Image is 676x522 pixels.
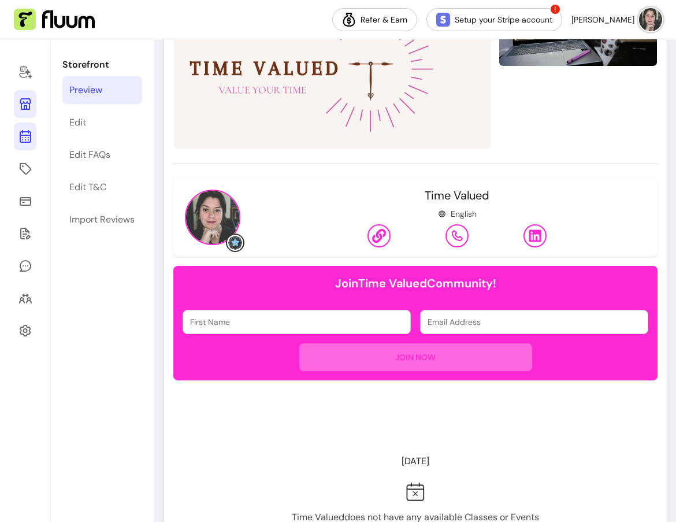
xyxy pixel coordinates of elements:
div: Edit [69,116,86,129]
button: avatar[PERSON_NAME] [571,8,662,31]
input: Email Address [428,316,641,328]
a: Settings [14,317,36,345]
img: Provider image [185,190,240,245]
a: Edit [62,109,142,136]
div: Edit FAQs [69,148,110,162]
img: Stripe Icon [436,13,450,27]
div: Edit T&C [69,180,106,194]
img: Fluum Logo [14,9,95,31]
a: Offerings [14,155,36,183]
p: Storefront [62,58,142,72]
a: Calendar [14,123,36,150]
img: Fully booked icon [406,482,425,501]
span: Time Valued [425,188,489,203]
div: Preview [69,83,102,97]
img: Grow [228,236,242,250]
a: Refer & Earn [332,8,417,31]
a: Setup your Stripe account [426,8,562,31]
span: [PERSON_NAME] [571,14,634,25]
a: Forms [14,220,36,247]
a: Edit FAQs [62,141,142,169]
span: ! [549,3,561,15]
a: Preview [62,76,142,104]
a: Import Reviews [62,206,142,234]
a: Storefront [14,90,36,118]
h6: Join Time Valued Community! [183,275,648,291]
a: My Messages [14,252,36,280]
a: Edit T&C [62,173,142,201]
a: Home [14,58,36,86]
div: English [438,208,477,220]
img: avatar [639,8,662,31]
header: [DATE] [173,450,658,473]
input: First Name [190,316,403,328]
a: Sales [14,187,36,215]
div: Import Reviews [69,213,135,227]
a: Clients [14,284,36,312]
